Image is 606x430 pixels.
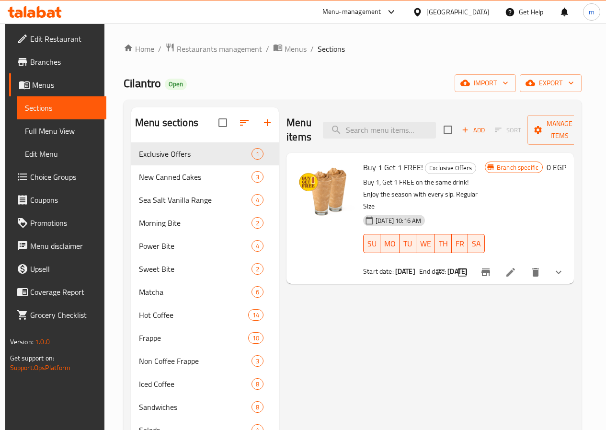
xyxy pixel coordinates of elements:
[9,73,106,96] a: Menus
[249,311,263,320] span: 14
[139,286,252,298] span: Matcha
[9,27,106,50] a: Edit Restaurant
[322,6,381,18] div: Menu-management
[139,378,252,390] div: Iced Coffee
[505,267,516,278] a: Edit menu item
[403,237,412,251] span: TU
[249,334,263,343] span: 10
[177,43,262,55] span: Restaurants management
[139,401,252,413] span: Sandwiches
[452,234,468,253] button: FR
[9,211,106,234] a: Promotions
[30,286,99,298] span: Coverage Report
[456,237,464,251] span: FR
[380,234,400,253] button: MO
[131,280,279,303] div: Matcha6
[252,196,263,205] span: 4
[363,234,380,253] button: SU
[367,237,377,251] span: SU
[256,111,279,134] button: Add section
[30,309,99,321] span: Grocery Checklist
[233,111,256,134] span: Sort sections
[30,240,99,252] span: Menu disclaimer
[139,171,252,183] span: New Canned Cakes
[419,265,446,278] span: End date:
[266,43,269,55] li: /
[273,43,307,55] a: Menus
[547,161,566,174] h6: 0 EGP
[139,332,248,344] span: Frappe
[9,165,106,188] a: Choice Groups
[139,194,252,206] span: Sea Salt Vanilla Range
[252,357,263,366] span: 3
[460,125,486,136] span: Add
[139,148,252,160] div: Exclusive Offers
[429,261,452,284] button: sort-choices
[30,194,99,206] span: Coupons
[252,217,263,229] div: items
[9,188,106,211] a: Coupons
[30,56,99,68] span: Branches
[252,403,263,412] span: 8
[25,148,99,160] span: Edit Menu
[439,237,448,251] span: TH
[363,265,394,278] span: Start date:
[252,401,263,413] div: items
[527,77,574,89] span: export
[252,380,263,389] span: 8
[455,74,516,92] button: import
[589,7,595,17] span: m
[252,150,263,159] span: 1
[527,115,592,145] button: Manage items
[131,165,279,188] div: New Canned Cakes3
[32,79,99,91] span: Menus
[472,237,481,251] span: SA
[252,263,263,275] div: items
[426,7,490,17] div: [GEOGRAPHIC_DATA]
[124,43,582,55] nav: breadcrumb
[435,234,452,253] button: TH
[135,116,198,130] h2: Menu sections
[363,176,485,212] p: Buy 1, Get 1 FREE on the same drink! Enjoy the season with every sip. Regular Size
[139,240,252,252] span: Power Bite
[139,263,252,275] div: Sweet Bite
[10,361,71,374] a: Support.OpsPlatform
[9,303,106,326] a: Grocery Checklist
[9,257,106,280] a: Upsell
[17,96,106,119] a: Sections
[131,326,279,349] div: Frappe10
[124,72,161,94] span: Cilantro
[131,349,279,372] div: Non Coffee Frappe3
[248,332,263,344] div: items
[30,263,99,275] span: Upsell
[252,148,263,160] div: items
[17,119,106,142] a: Full Menu View
[493,163,542,172] span: Branch specific
[131,372,279,395] div: Iced Coffee8
[9,234,106,257] a: Menu disclaimer
[139,217,252,229] span: Morning Bite
[252,240,263,252] div: items
[25,125,99,137] span: Full Menu View
[553,267,564,278] svg: Show Choices
[131,211,279,234] div: Morning Bite2
[323,122,436,139] input: search
[131,188,279,211] div: Sea Salt Vanilla Range4
[252,286,263,298] div: items
[252,288,263,297] span: 6
[158,43,161,55] li: /
[372,216,425,225] span: [DATE] 10:16 AM
[252,265,263,274] span: 2
[131,234,279,257] div: Power Bite4
[9,50,106,73] a: Branches
[131,142,279,165] div: Exclusive Offers1
[124,43,154,55] a: Home
[438,120,458,140] span: Select section
[252,219,263,228] span: 2
[286,116,311,144] h2: Menu items
[252,378,263,390] div: items
[25,102,99,114] span: Sections
[131,395,279,418] div: Sandwiches8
